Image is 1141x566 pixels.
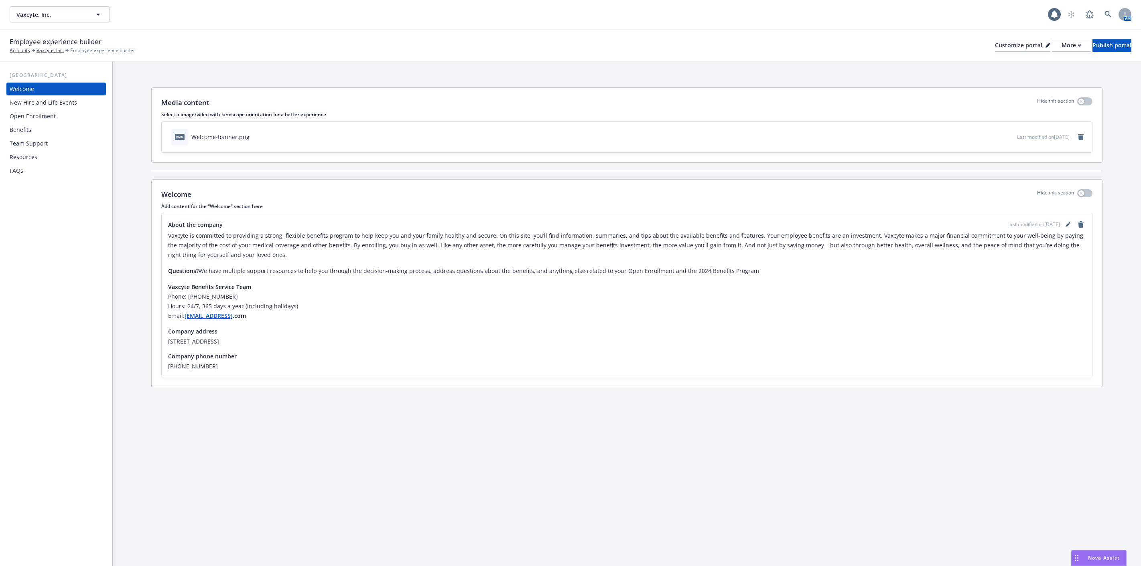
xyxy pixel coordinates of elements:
[16,10,86,19] span: Vaxcyte, Inc.
[168,337,1086,346] span: [STREET_ADDRESS]
[1071,550,1127,566] button: Nova Assist
[1092,39,1131,52] button: Publish portal
[10,36,102,47] span: Employee experience builder
[1017,133,1070,140] span: Last modified on [DATE]
[6,71,106,79] div: [GEOGRAPHIC_DATA]
[1082,6,1098,22] a: Report a Bug
[168,267,199,275] strong: Questions?
[161,189,191,200] p: Welcome
[1007,133,1014,141] button: preview file
[995,39,1050,52] button: Customize portal
[10,137,48,150] div: Team Support
[10,6,110,22] button: Vaxcyte, Inc.
[10,83,34,95] div: Welcome
[1037,189,1074,200] p: Hide this section
[168,266,1086,276] p: We have multiple support resources to help you through the decision-making process, address quest...
[994,133,1000,141] button: download file
[168,301,1086,311] h6: Hours: 24/7, 365 days a year (including holidays)​
[10,47,30,54] a: Accounts
[6,83,106,95] a: Welcome
[168,220,223,229] span: About the company
[168,231,1086,260] p: Vaxcyte is committed to providing a strong, flexible benefits program to help keep you and your f...
[168,327,217,336] span: Company address
[1062,39,1081,51] div: More
[1007,221,1060,228] span: Last modified on [DATE]
[168,292,1086,301] h6: Phone: [PHONE_NUMBER]
[37,47,64,54] a: Vaxcyte, Inc.
[70,47,135,54] span: Employee experience builder
[175,134,185,140] span: png
[1092,39,1131,51] div: Publish portal
[168,352,237,360] span: Company phone number
[191,133,250,141] div: Welcome-banner.png
[1088,554,1120,561] span: Nova Assist
[1076,132,1086,142] a: remove
[185,312,233,319] a: [EMAIL_ADDRESS]
[6,164,106,177] a: FAQs
[1063,220,1073,229] a: editPencil
[6,151,106,164] a: Resources
[10,164,23,177] div: FAQs
[6,123,106,136] a: Benefits
[1037,97,1074,108] p: Hide this section
[10,96,77,109] div: New Hire and Life Events
[6,96,106,109] a: New Hire and Life Events
[161,97,209,108] p: Media content
[1052,39,1091,52] button: More
[161,111,1092,118] p: Select a image/video with landscape orientation for a better experience
[6,110,106,123] a: Open Enrollment
[10,123,31,136] div: Benefits
[1063,6,1079,22] a: Start snowing
[168,283,251,291] strong: Vaxcyte Benefits Service Team
[1076,220,1086,229] a: remove
[10,151,37,164] div: Resources
[1072,550,1082,566] div: Drag to move
[1100,6,1116,22] a: Search
[995,39,1050,51] div: Customize portal
[168,311,1086,321] h6: Email:
[161,203,1092,210] p: Add content for the "Welcome" section here
[6,137,106,150] a: Team Support
[168,362,1086,370] span: [PHONE_NUMBER]
[10,110,56,123] div: Open Enrollment
[233,312,246,319] strong: .com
